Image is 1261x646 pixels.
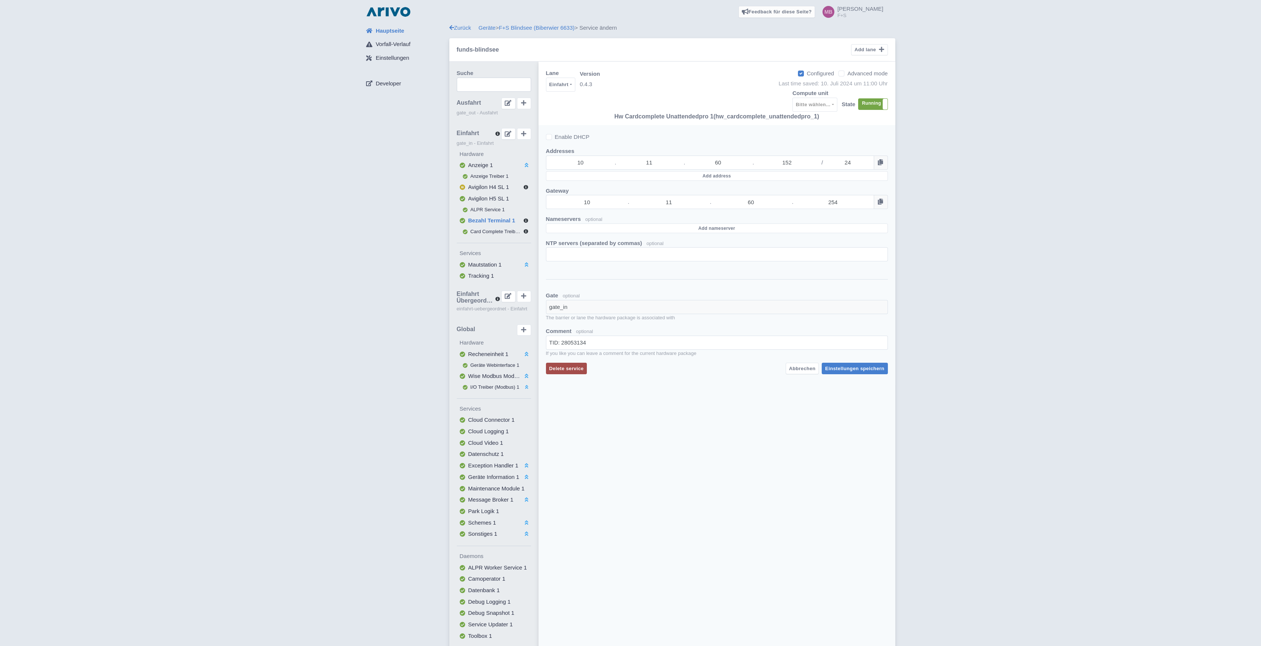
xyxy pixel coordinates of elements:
[360,24,449,38] a: Hauptseite
[468,519,496,526] span: Schemes 1
[786,363,819,374] button: Abbrechen
[468,610,514,616] span: Debug Snapshot 1
[468,496,514,503] span: Message Broker 1
[457,69,473,78] label: Suche
[457,494,531,506] button: Message Broker 1
[460,249,531,258] label: Services
[807,70,834,76] span: Configured
[457,562,531,574] button: ALPR Worker Service 1
[580,70,600,78] span: Version
[457,259,531,271] button: Mautstation 1
[779,79,888,88] div: Last time saved: 10. Juli 2024 um 11:00 Uhr
[376,54,409,62] span: Einstellungen
[468,273,494,279] span: Tracking 1
[580,78,600,89] span: 0.4.3
[818,6,883,18] a: [PERSON_NAME] F+S
[546,239,642,248] label: NTP servers (separated by commas)
[546,327,572,336] label: Comment
[555,134,589,140] span: Enable DHCP
[457,99,481,106] span: Ausfahrt
[471,207,505,212] span: ALPR Service 1
[479,25,496,31] a: Geräte
[376,27,404,35] span: Hauptseite
[851,44,887,56] button: Add lane
[546,363,587,374] button: Delete service
[457,130,479,137] span: Einfahrt
[471,362,520,368] span: Geräte Webinterface 1
[614,113,714,120] span: Hw Cardcomplete Unattendedpro 1
[546,171,888,181] button: Add address
[585,216,602,222] small: optional
[457,270,531,282] button: Tracking 1
[789,366,815,371] span: Abbrechen
[360,37,449,52] a: Vorfall-Verlauf
[460,339,531,347] label: Hardware
[471,229,524,234] span: Card Complete Treiber 1
[468,462,518,469] span: Exception Handler 1
[365,6,412,18] img: logo
[457,630,531,642] button: Toolbox 1
[360,51,449,65] a: Einstellungen
[471,173,509,179] span: Anzeige Treiber 1
[468,564,527,571] span: ALPR Worker Service 1
[468,575,505,582] span: Camoperator 1
[468,531,497,537] span: Sonstiges 1
[457,193,531,205] button: Avigilon H5 SL 1
[837,13,883,18] small: F+S
[859,99,887,110] label: Running
[468,474,520,480] span: Geräte Information 1
[376,40,410,49] span: Vorfall-Verlauf
[468,162,493,168] span: Anzeige 1
[796,100,830,109] div: Bitte wählen...
[449,25,471,31] a: Zurück
[546,350,888,357] small: If you like you can leave a comment for the current hardware package
[457,160,531,171] button: Anzeige 1
[457,506,531,517] button: Park Logik 1
[842,100,856,109] label: State
[457,215,531,226] button: Bezahl Terminal 1
[714,113,819,120] span: (hw_cardcomplete_unattendedpro_1)
[457,109,531,117] small: gate_out - Ausfahrt
[858,98,887,110] div: RunningStopped
[847,70,887,76] span: Advanced mode
[460,150,531,159] label: Hardware
[546,291,558,300] label: Gate
[360,76,449,91] a: Developer
[468,587,500,593] span: Datenbank 1
[457,349,531,360] button: Recheneinheit 1
[468,351,508,357] span: Recheneinheit 1
[546,224,888,233] button: Add nameserver
[471,384,520,390] span: I/O Treiber (Modbus) 1
[563,293,580,298] span: optional
[457,140,531,147] small: gate_in - Einfahrt
[546,69,559,78] label: Lane
[576,329,593,334] span: optional
[457,437,531,449] button: Cloud Video 1
[457,291,494,304] span: Einfahrt Übergeordnet
[499,25,575,31] a: F+S Blindsee (Biberwier 6633)
[468,184,509,190] span: Avigilon H4 SL 1
[468,417,515,423] span: Cloud Connector 1
[457,619,531,630] button: Service Updater 1
[546,215,581,224] label: Nameservers
[825,366,884,371] span: Einstellungen speichern
[457,205,531,215] button: ALPR Service 1
[468,621,513,627] span: Service Updater 1
[738,6,815,18] a: Feedback für diese Seite?
[460,552,531,561] label: Daemons
[546,314,888,322] small: The barrier or lane the hardware package is associated with
[468,598,511,605] span: Debug Logging 1
[468,195,509,202] span: Avigilon H5 SL 1
[457,182,531,193] button: Avigilon H4 SL 1
[468,440,503,446] span: Cloud Video 1
[457,483,531,495] button: Maintenance Module 1
[792,89,828,98] label: Compute unit
[457,46,499,53] h5: funds-blindsee
[457,472,531,483] button: Geräte Information 1
[457,171,531,182] button: Anzeige Treiber 1
[457,382,531,392] button: I/O Treiber (Modbus) 1
[549,366,584,371] span: Delete service
[468,217,515,224] span: Bezahl Terminal 1
[457,460,531,472] button: Exception Handler 1
[468,428,509,434] span: Cloud Logging 1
